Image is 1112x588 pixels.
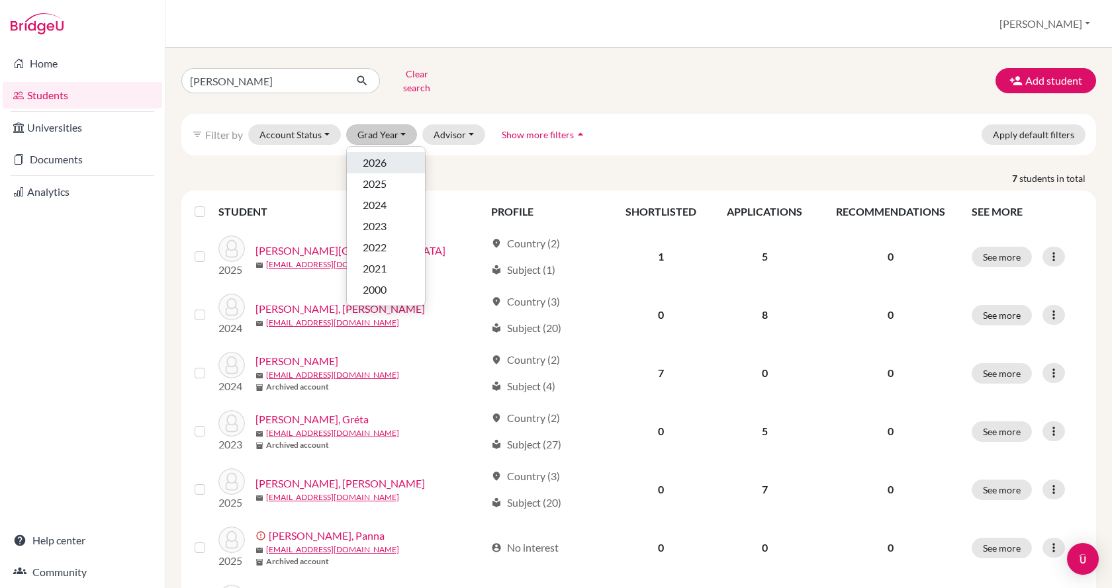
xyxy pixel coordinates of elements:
p: 2023 [218,437,245,452]
button: Clear search [380,63,453,98]
td: 5 [712,402,818,460]
span: Filter by [205,128,243,141]
span: mail [255,319,263,327]
span: mail [255,430,263,438]
span: mail [255,372,263,380]
img: Varga, Dóra [218,235,245,262]
button: Grad Year [346,124,418,145]
a: [PERSON_NAME], [PERSON_NAME] [255,301,425,317]
span: 2022 [363,239,387,255]
td: 7 [712,460,818,519]
i: filter_list [192,129,203,140]
div: No interest [491,540,559,556]
button: See more [972,421,1032,442]
a: [PERSON_NAME][GEOGRAPHIC_DATA] [255,243,445,259]
a: [EMAIL_ADDRESS][DOMAIN_NAME] [266,317,399,329]
a: Community [3,559,162,585]
span: local_library [491,497,502,508]
span: 2000 [363,282,387,298]
td: 0 [610,460,712,519]
td: 0 [610,519,712,577]
button: Account Status [248,124,341,145]
img: Bridge-U [11,13,64,34]
button: 2021 [347,258,425,279]
td: 0 [610,402,712,460]
div: Open Intercom Messenger [1067,543,1099,575]
div: Country (3) [491,294,560,310]
button: Add student [996,68,1096,93]
a: Universities [3,114,162,141]
td: 5 [712,228,818,286]
div: Country (3) [491,468,560,484]
th: APPLICATIONS [712,196,818,228]
button: 2026 [347,152,425,173]
a: Students [3,82,162,108]
th: PROFILE [483,196,610,228]
span: inventory_2 [255,442,263,450]
p: 0 [826,365,956,381]
span: 2023 [363,218,387,234]
span: location_on [491,296,502,307]
p: 0 [826,540,956,556]
a: [PERSON_NAME] [255,353,338,369]
input: Find student by name... [181,68,346,93]
a: Analytics [3,179,162,205]
strong: 7 [1012,171,1019,185]
button: See more [972,480,1032,500]
th: STUDENT [218,196,483,228]
p: 0 [826,482,956,497]
a: [EMAIL_ADDRESS][DOMAIN_NAME] [266,427,399,439]
span: local_library [491,381,502,392]
p: 2024 [218,320,245,336]
button: Show more filtersarrow_drop_up [490,124,598,145]
a: Home [3,50,162,77]
div: Subject (20) [491,320,561,336]
button: See more [972,247,1032,267]
p: 0 [826,249,956,265]
i: arrow_drop_up [574,128,587,141]
td: 7 [610,344,712,402]
span: mail [255,261,263,269]
p: 2025 [218,495,245,511]
img: Varga, Eszter [218,294,245,320]
div: Country (2) [491,235,560,251]
span: local_library [491,265,502,275]
button: See more [972,363,1032,384]
td: 8 [712,286,818,344]
button: 2025 [347,173,425,194]
b: Archived account [266,556,329,567]
a: Help center [3,527,162,554]
span: inventory_2 [255,558,263,566]
a: [PERSON_NAME], Panna [269,528,385,544]
span: local_library [491,439,502,450]
a: [EMAIL_ADDRESS][DOMAIN_NAME] [266,259,399,271]
a: [PERSON_NAME], [PERSON_NAME] [255,476,425,491]
button: 2024 [347,194,425,216]
span: location_on [491,413,502,423]
span: 2026 [363,155,387,171]
img: Varga, Lujza [218,468,245,495]
button: See more [972,538,1032,558]
p: 0 [826,423,956,439]
img: Varga, Panna [218,526,245,553]
a: [EMAIL_ADDRESS][DOMAIN_NAME] [266,544,399,556]
th: SEE MORE [964,196,1091,228]
button: See more [972,305,1032,325]
p: 0 [826,307,956,323]
p: 2025 [218,262,245,278]
button: 2022 [347,237,425,258]
div: Country (2) [491,352,560,368]
span: mail [255,494,263,502]
div: Subject (4) [491,378,555,394]
span: 2025 [363,176,387,192]
button: [PERSON_NAME] [994,11,1096,36]
span: mail [255,546,263,554]
a: [EMAIL_ADDRESS][DOMAIN_NAME] [266,369,399,381]
td: 0 [712,344,818,402]
span: inventory_2 [255,384,263,392]
span: Show more filters [502,129,574,140]
div: Grad Year [346,146,426,306]
div: Country (2) [491,410,560,426]
span: local_library [491,323,502,333]
button: 2000 [347,279,425,300]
